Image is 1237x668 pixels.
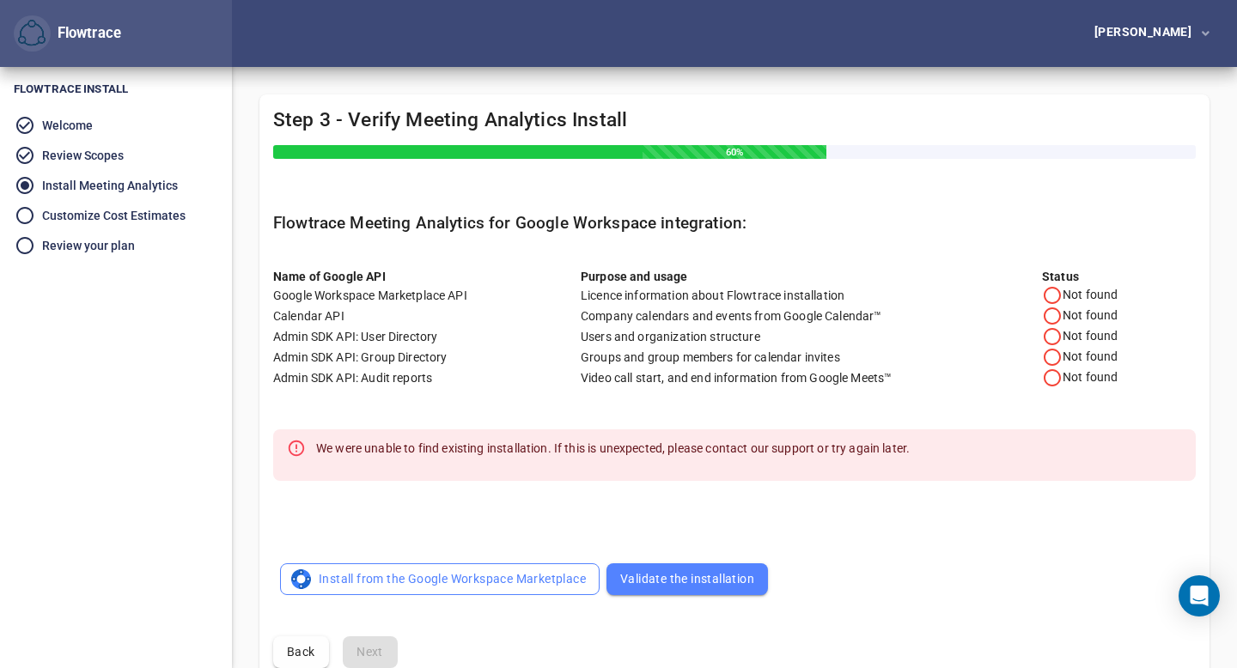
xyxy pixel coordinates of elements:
[273,307,581,325] div: Calendar API
[1067,18,1223,50] button: [PERSON_NAME]
[273,214,1196,234] h5: Flowtrace Meeting Analytics for Google Workspace integration:
[1094,26,1198,38] div: [PERSON_NAME]
[273,287,581,304] div: Google Workspace Marketplace API
[581,349,1042,366] div: Groups and group members for calendar invites
[581,270,688,283] b: Purpose and usage
[294,568,586,590] span: Install from the Google Workspace Marketplace
[581,369,1042,386] div: Video call start, and end information from Google Meets™
[1042,367,1196,388] div: Not found
[280,563,600,595] button: LogoInstall from the Google Workspace Marketplace
[273,349,581,366] div: Admin SDK API: Group Directory
[581,287,1042,304] div: Licence information about Flowtrace installation
[581,307,1042,325] div: Company calendars and events from Google Calendar™
[273,108,1196,159] h4: Step 3 - Verify Meeting Analytics Install
[273,270,386,283] b: Name of Google API
[620,568,754,590] span: Validate the installation
[1042,270,1079,283] b: Status
[287,641,315,663] span: Back
[1179,575,1220,616] div: Open Intercom Messenger
[316,440,910,457] p: We were unable to find existing installation. If this is unexpected, please contact our support o...
[14,15,121,52] div: Flowtrace
[273,636,329,668] button: Back
[14,15,51,52] button: Flowtrace
[290,568,312,590] img: Logo
[51,23,121,44] div: Flowtrace
[1042,285,1196,306] div: Not found
[1042,306,1196,326] div: Not found
[643,145,827,159] div: 60%
[18,20,46,47] img: Flowtrace
[581,328,1042,345] div: Users and organization structure
[1042,326,1196,347] div: Not found
[273,328,581,345] div: Admin SDK API: User Directory
[1042,347,1196,367] div: Not found
[606,563,768,595] button: Validate the installation
[273,369,581,386] div: Admin SDK API: Audit reports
